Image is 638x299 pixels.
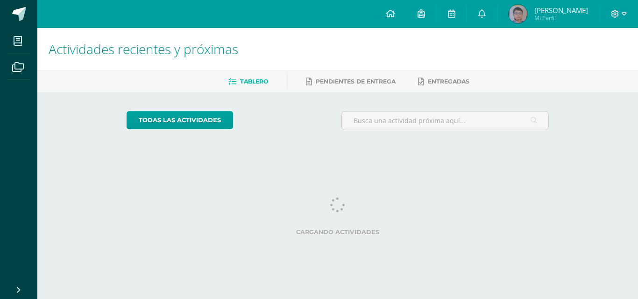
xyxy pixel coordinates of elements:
[228,74,268,89] a: Tablero
[534,6,588,15] span: [PERSON_NAME]
[342,111,549,130] input: Busca una actividad próxima aquí...
[306,74,396,89] a: Pendientes de entrega
[428,78,469,85] span: Entregadas
[534,14,588,22] span: Mi Perfil
[49,40,238,58] span: Actividades recientes y próximas
[127,229,549,236] label: Cargando actividades
[240,78,268,85] span: Tablero
[127,111,233,129] a: todas las Actividades
[509,5,527,23] img: 657983025bc339f3e4dda0fefa4d5b83.png
[418,74,469,89] a: Entregadas
[316,78,396,85] span: Pendientes de entrega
